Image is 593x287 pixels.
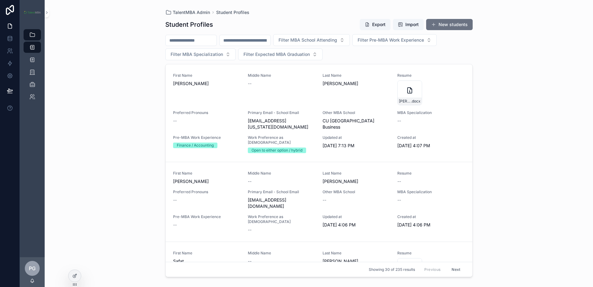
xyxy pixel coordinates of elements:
[177,143,214,148] div: Finance / Accounting
[248,214,315,224] span: Work Preference as [DEMOGRAPHIC_DATA]
[173,258,240,264] span: Safat
[323,214,390,219] span: Updated at
[24,11,41,14] img: App logo
[323,118,390,130] span: CU [GEOGRAPHIC_DATA] Business
[248,110,315,115] span: Primary Email - School Email
[397,251,465,256] span: Resume
[173,214,240,219] span: Pre-MBA Work Experience
[248,189,315,194] span: Primary Email - School Email
[166,64,472,162] a: First Name[PERSON_NAME]Middle Name--Last Name[PERSON_NAME]Resume[PERSON_NAME]-Resume.docxPreferre...
[323,171,390,176] span: Last Name
[323,110,390,115] span: Other MBA School
[248,227,252,233] span: --
[323,222,390,228] span: [DATE] 4:06 PM
[405,21,419,28] span: Import
[323,197,326,203] span: --
[397,73,465,78] span: Resume
[173,197,177,203] span: --
[173,222,177,228] span: --
[369,267,415,272] span: Showing 30 of 235 results
[173,110,240,115] span: Preferred Pronouns
[173,135,240,140] span: Pre-MBA Work Experience
[397,222,465,228] span: [DATE] 4:06 PM
[173,80,240,87] span: [PERSON_NAME]
[397,143,465,149] span: [DATE] 4:07 PM
[166,162,472,242] a: First Name[PERSON_NAME]Middle Name--Last Name[PERSON_NAME]Resume--Preferred Pronouns--Primary Ema...
[323,251,390,256] span: Last Name
[173,9,210,16] span: TalentMBA Admin
[165,48,236,60] button: Select Button
[173,118,177,124] span: --
[248,171,315,176] span: Middle Name
[426,19,473,30] button: New students
[173,73,240,78] span: First Name
[173,178,240,184] span: [PERSON_NAME]
[360,19,390,30] button: Export
[323,189,390,194] span: Other MBA School
[397,178,401,184] span: --
[248,118,315,130] span: [EMAIL_ADDRESS][US_STATE][DOMAIN_NAME]
[393,19,424,30] button: Import
[323,143,390,149] span: [DATE] 7:13 PM
[397,135,465,140] span: Created at
[173,189,240,194] span: Preferred Pronouns
[165,20,213,29] h1: Student Profiles
[248,135,315,145] span: Work Preference as [DEMOGRAPHIC_DATA]
[248,251,315,256] span: Middle Name
[323,73,390,78] span: Last Name
[243,51,310,57] span: Filter Expected MBA Graduation
[248,80,252,87] span: --
[447,265,465,274] button: Next
[173,251,240,256] span: First Name
[252,148,302,153] div: Open to either option / hybrid
[397,110,465,115] span: MBA Specialization
[238,48,323,60] button: Select Button
[173,171,240,176] span: First Name
[358,37,424,43] span: Filter Pre-MBA Work Experience
[397,197,401,203] span: --
[165,9,210,16] a: TalentMBA Admin
[411,99,421,104] span: .docx
[399,99,411,104] span: [PERSON_NAME]-Resume
[248,258,252,264] span: --
[397,214,465,219] span: Created at
[397,189,465,194] span: MBA Specialization
[29,265,36,272] span: PG
[216,9,249,16] a: Student Profiles
[248,73,315,78] span: Middle Name
[273,34,350,46] button: Select Button
[248,178,252,184] span: --
[323,80,390,87] span: [PERSON_NAME]
[20,25,45,111] div: scrollable content
[323,178,390,184] span: [PERSON_NAME]
[397,118,401,124] span: --
[397,171,465,176] span: Resume
[352,34,437,46] button: Select Button
[323,135,390,140] span: Updated at
[279,37,337,43] span: Filter MBA School Attending
[171,51,223,57] span: Filter MBA Specialization
[248,197,315,209] span: [EMAIL_ADDRESS][DOMAIN_NAME]
[323,258,390,264] span: [PERSON_NAME]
